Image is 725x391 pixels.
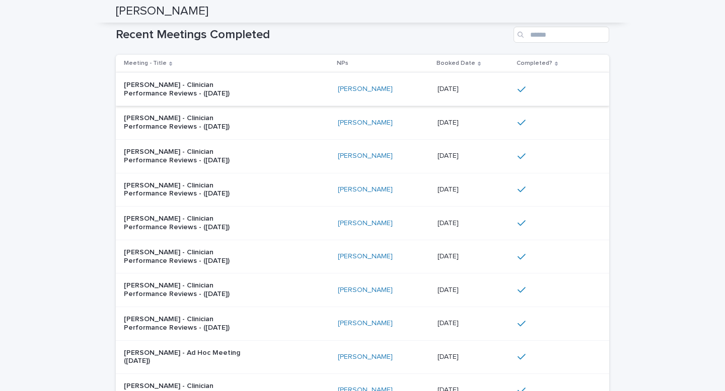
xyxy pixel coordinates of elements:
[338,319,393,328] a: [PERSON_NAME]
[124,281,250,299] p: [PERSON_NAME] - Clinician Performance Reviews - ([DATE])
[338,152,393,160] a: [PERSON_NAME]
[124,181,250,199] p: [PERSON_NAME] - Clinician Performance Reviews - ([DATE])
[338,219,393,228] a: [PERSON_NAME]
[124,248,250,265] p: [PERSON_NAME] - Clinician Performance Reviews - ([DATE])
[438,284,461,295] p: [DATE]
[338,119,393,127] a: [PERSON_NAME]
[124,315,250,332] p: [PERSON_NAME] - Clinician Performance Reviews - ([DATE])
[124,148,250,165] p: [PERSON_NAME] - Clinician Performance Reviews - ([DATE])
[116,273,609,307] tr: [PERSON_NAME] - Clinician Performance Reviews - ([DATE])[PERSON_NAME] [DATE][DATE]
[438,217,461,228] p: [DATE]
[116,240,609,273] tr: [PERSON_NAME] - Clinician Performance Reviews - ([DATE])[PERSON_NAME] [DATE][DATE]
[338,252,393,261] a: [PERSON_NAME]
[438,150,461,160] p: [DATE]
[124,215,250,232] p: [PERSON_NAME] - Clinician Performance Reviews - ([DATE])
[338,185,393,194] a: [PERSON_NAME]
[116,307,609,340] tr: [PERSON_NAME] - Clinician Performance Reviews - ([DATE])[PERSON_NAME] [DATE][DATE]
[338,85,393,93] a: [PERSON_NAME]
[438,117,461,127] p: [DATE]
[338,353,393,361] a: [PERSON_NAME]
[124,114,250,131] p: [PERSON_NAME] - Clinician Performance Reviews - ([DATE])
[517,58,552,69] p: Completed?
[514,27,609,43] input: Search
[116,4,208,19] h2: [PERSON_NAME]
[116,340,609,374] tr: [PERSON_NAME] - Ad Hoc Meeting ([DATE])[PERSON_NAME] [DATE][DATE]
[438,250,461,261] p: [DATE]
[116,72,609,106] tr: [PERSON_NAME] - Clinician Performance Reviews - ([DATE])[PERSON_NAME] [DATE][DATE]
[116,139,609,173] tr: [PERSON_NAME] - Clinician Performance Reviews - ([DATE])[PERSON_NAME] [DATE][DATE]
[124,58,167,69] p: Meeting - Title
[438,183,461,194] p: [DATE]
[116,106,609,140] tr: [PERSON_NAME] - Clinician Performance Reviews - ([DATE])[PERSON_NAME] [DATE][DATE]
[438,317,461,328] p: [DATE]
[438,351,461,361] p: [DATE]
[337,58,348,69] p: NPs
[116,207,609,240] tr: [PERSON_NAME] - Clinician Performance Reviews - ([DATE])[PERSON_NAME] [DATE][DATE]
[124,349,250,366] p: [PERSON_NAME] - Ad Hoc Meeting ([DATE])
[437,58,475,69] p: Booked Date
[338,286,393,295] a: [PERSON_NAME]
[124,81,250,98] p: [PERSON_NAME] - Clinician Performance Reviews - ([DATE])
[116,173,609,207] tr: [PERSON_NAME] - Clinician Performance Reviews - ([DATE])[PERSON_NAME] [DATE][DATE]
[116,28,510,42] h1: Recent Meetings Completed
[438,83,461,93] p: [DATE]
